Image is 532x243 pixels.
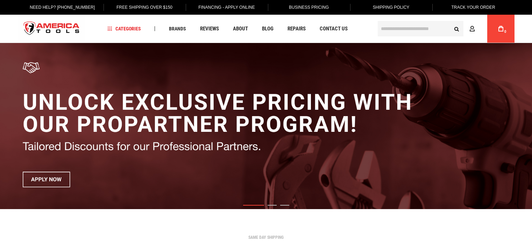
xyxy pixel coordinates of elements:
a: 0 [494,15,508,43]
a: Brands [166,24,189,34]
a: Blog [259,24,277,34]
a: Categories [104,24,144,34]
img: America Tools [18,16,86,42]
span: Repairs [288,26,306,31]
span: Blog [262,26,274,31]
a: Repairs [284,24,309,34]
a: Reviews [197,24,222,34]
div: SAME DAY SHIPPING [16,235,516,240]
a: Contact Us [317,24,351,34]
span: Categories [107,26,141,31]
span: Shipping Policy [373,5,410,10]
span: Reviews [200,26,219,31]
a: store logo [18,16,86,42]
span: About [233,26,248,31]
span: Brands [169,26,186,31]
button: Search [450,22,463,35]
a: About [230,24,251,34]
span: 0 [504,30,506,34]
span: Contact Us [320,26,348,31]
